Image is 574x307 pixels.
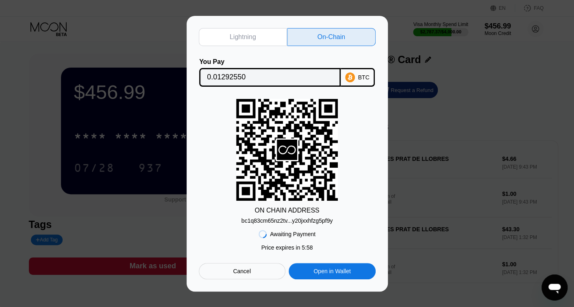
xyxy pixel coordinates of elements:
div: bc1q83cm65nz2tv...y20jxxhfzg5pf9y [241,214,333,224]
div: Cancel [199,263,285,279]
div: Open in Wallet [289,263,375,279]
div: Awaiting Payment [270,231,315,237]
div: Open in Wallet [313,268,350,275]
span: 5 : 58 [302,244,313,251]
iframe: Button to launch messaging window [541,274,567,300]
div: Price expires in [261,244,313,251]
div: You Pay [199,58,341,66]
div: Lightning [230,33,256,41]
div: On-Chain [317,33,345,41]
div: BTC [358,74,370,81]
div: bc1q83cm65nz2tv...y20jxxhfzg5pf9y [241,217,333,224]
div: Lightning [199,28,287,46]
div: Cancel [233,268,251,275]
div: ON CHAIN ADDRESS [254,207,319,214]
div: You PayBTC [199,58,376,87]
div: On-Chain [287,28,376,46]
